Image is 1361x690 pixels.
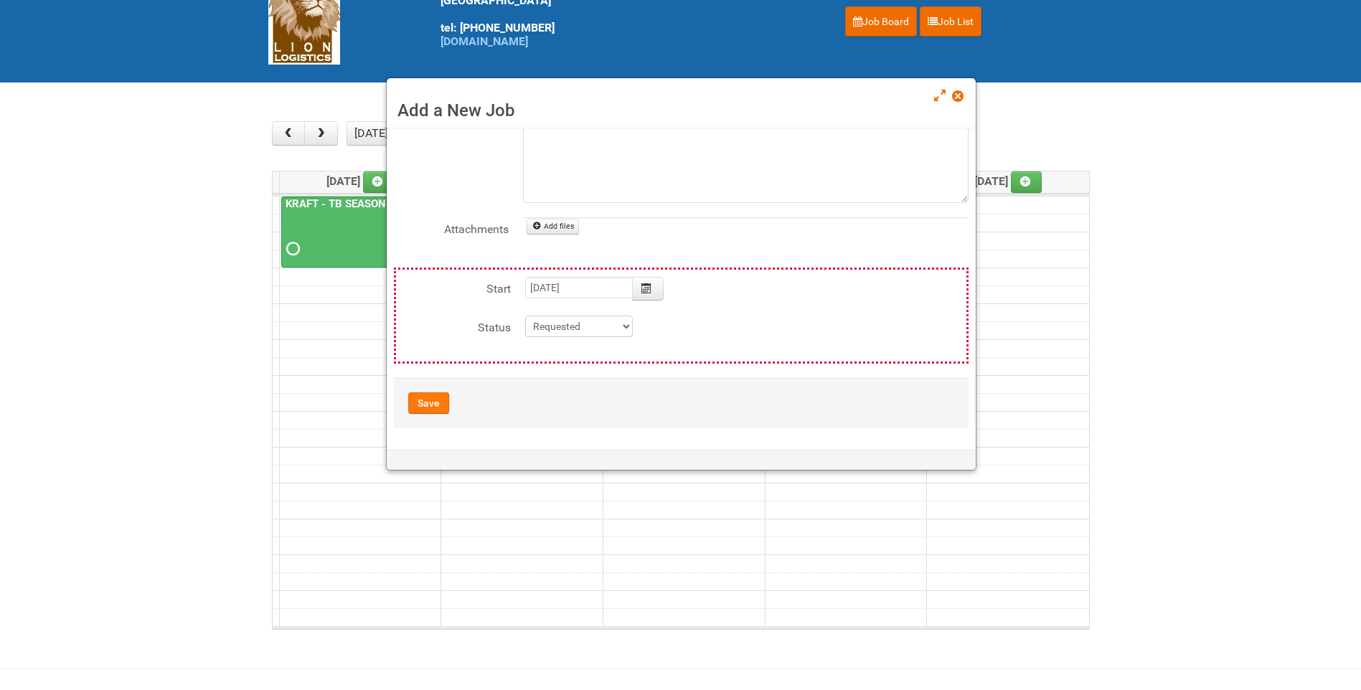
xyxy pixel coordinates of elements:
[347,121,395,146] button: [DATE]
[527,219,579,235] a: Add files
[281,197,437,268] a: KRAFT - TB SEASON SHAKERS
[363,171,395,193] a: Add an event
[1011,171,1042,193] a: Add an event
[394,217,509,238] label: Attachments
[397,100,965,121] h3: Add a New Job
[974,174,1042,188] span: [DATE]
[396,277,511,298] label: Start
[632,277,664,301] button: Calendar
[920,6,981,37] a: Job List
[396,316,511,336] label: Status
[408,392,449,414] button: Save
[845,6,917,37] a: Job Board
[283,197,439,210] a: KRAFT - TB SEASON SHAKERS
[286,244,296,254] span: Requested
[441,34,528,48] a: [DOMAIN_NAME]
[326,174,395,188] span: [DATE]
